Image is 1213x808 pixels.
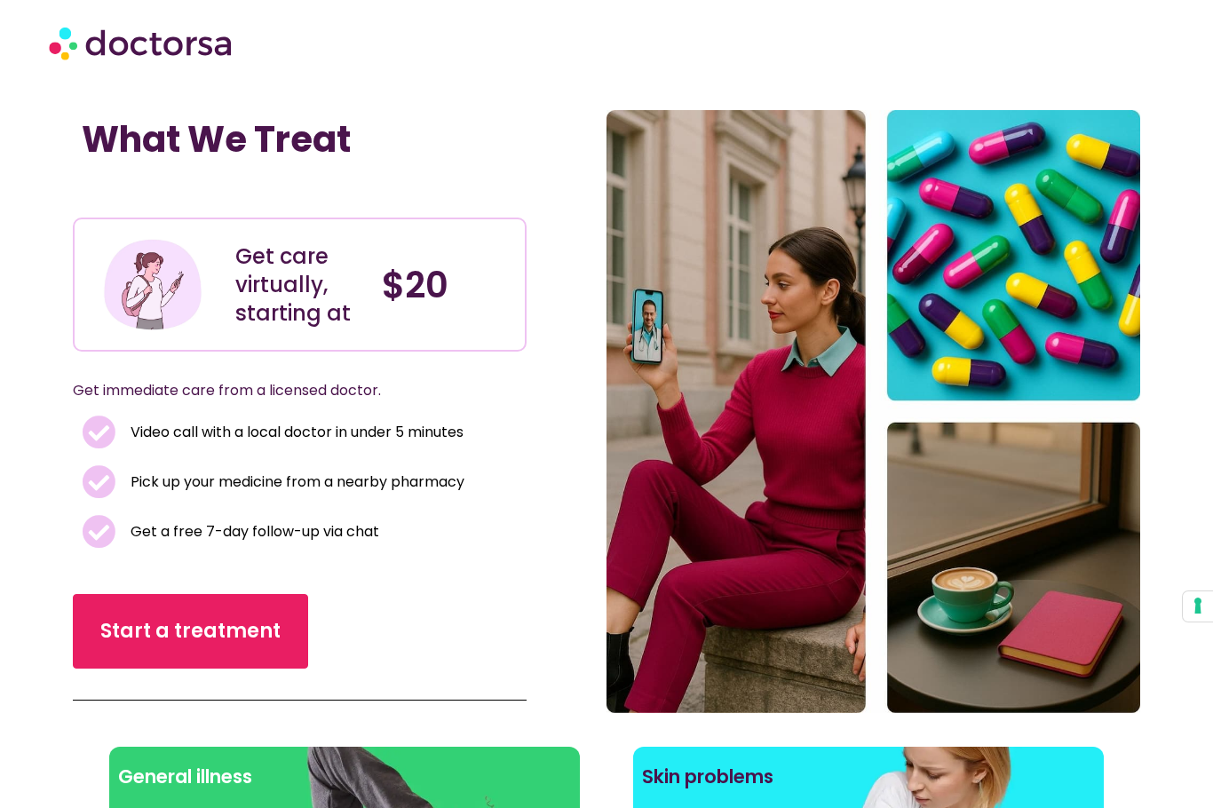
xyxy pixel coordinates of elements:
span: Start a treatment [100,617,281,646]
h4: $20 [382,264,511,306]
img: A customer holding a smartphone, speaking to a doctor displayed on the screen. [606,110,1140,713]
h2: Skin problems [642,756,1095,798]
span: Get a free 7-day follow-up via chat [126,519,379,544]
a: Start a treatment [73,594,308,669]
div: Get care virtually, starting at [235,242,365,328]
img: Illustration depicting a young woman in a casual outfit, engaged with her smartphone. She has a p... [101,233,205,337]
iframe: Customer reviews powered by Trustpilot [82,178,348,200]
button: Your consent preferences for tracking technologies [1183,591,1213,622]
p: Get immediate care from a licensed doctor. [73,378,484,403]
span: Pick up your medicine from a nearby pharmacy [126,470,464,495]
h1: What We Treat [82,118,518,161]
h2: General illness [118,756,571,798]
span: Video call with a local doctor in under 5 minutes [126,420,464,445]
